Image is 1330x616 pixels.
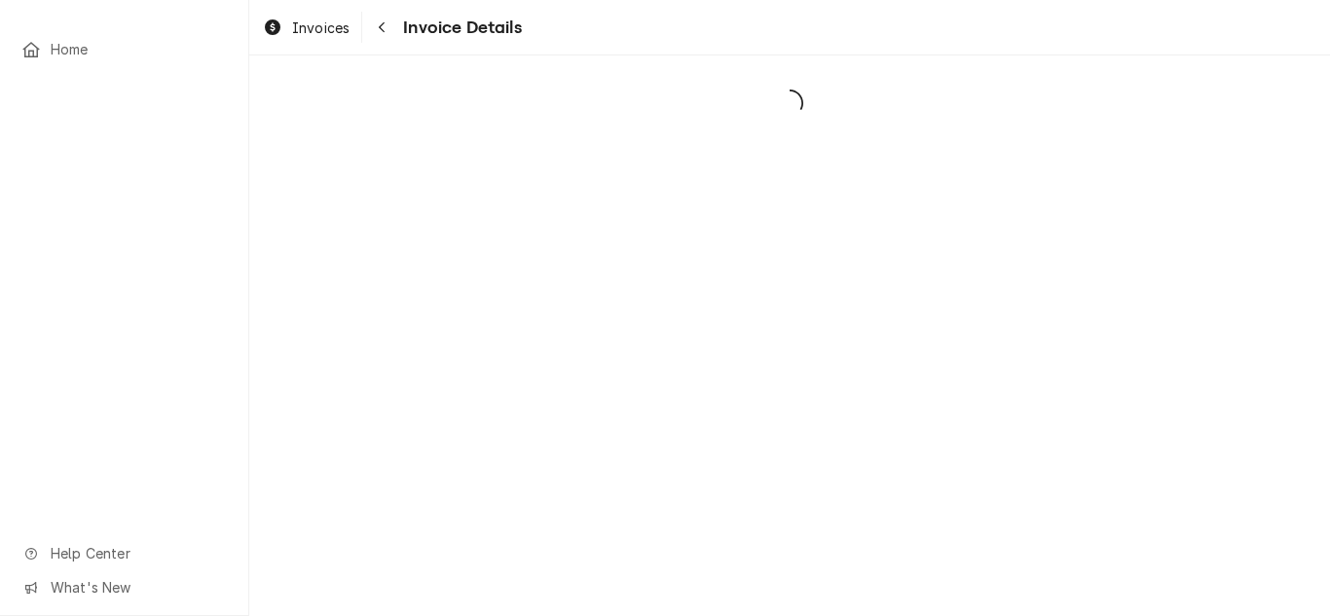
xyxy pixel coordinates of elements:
a: Invoices [255,12,357,44]
span: Invoice Details [397,15,521,41]
a: Home [12,33,237,65]
a: Go to What's New [12,571,237,603]
span: Help Center [51,543,225,563]
span: What's New [51,577,225,598]
button: Navigate back [366,12,397,43]
span: Invoices [292,18,350,38]
span: Home [51,39,227,59]
a: Go to Help Center [12,537,237,569]
span: Loading... [249,83,1330,124]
